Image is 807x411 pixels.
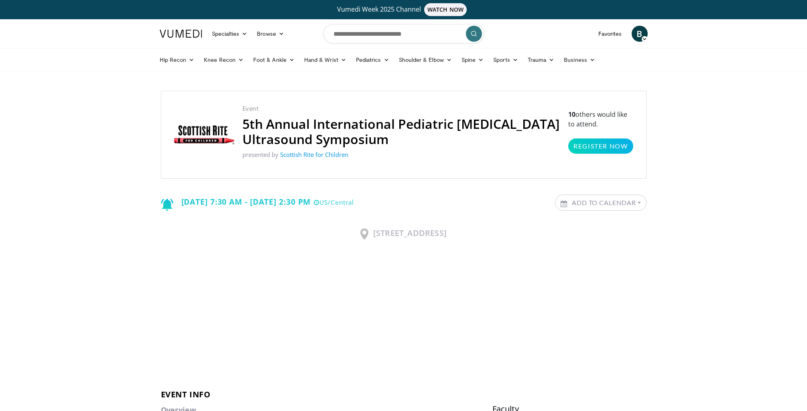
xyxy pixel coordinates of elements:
[174,125,234,144] img: Scottish Rite for Children
[568,110,575,119] strong: 10
[242,104,561,113] p: Event
[161,3,646,16] a: Vumedi Week 2025 ChannelWATCH NOW
[314,198,354,207] small: US/Central
[252,26,289,42] a: Browse
[594,26,627,42] a: Favorites
[457,52,488,68] a: Spine
[155,52,199,68] a: Hip Recon
[568,110,633,154] p: others would like to attend.
[360,228,368,240] img: Location Icon
[568,138,633,154] a: Register Now
[394,52,457,68] a: Shoulder & Elbow
[160,30,202,38] img: VuMedi Logo
[351,52,394,68] a: Pediatrics
[561,200,567,207] img: Calendar icon
[323,24,484,43] input: Search topics, interventions
[161,195,354,211] div: [DATE] 7:30 AM - [DATE] 2:30 PM
[242,150,561,159] p: presented by
[488,52,523,68] a: Sports
[632,26,648,42] a: B
[559,52,600,68] a: Business
[299,52,351,68] a: Hand & Wrist
[199,52,248,68] a: Knee Recon
[523,52,559,68] a: Trauma
[161,228,646,240] h3: [STREET_ADDRESS]
[242,116,561,147] h2: 5th Annual International Pediatric [MEDICAL_DATA] Ultrasound Symposium
[248,52,299,68] a: Foot & Ankle
[161,199,173,211] img: Notification icon
[280,151,348,159] a: Scottish Rite for Children
[424,3,467,16] span: WATCH NOW
[555,195,646,210] a: Add to Calendar
[207,26,252,42] a: Specialties
[161,390,646,399] h3: Event info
